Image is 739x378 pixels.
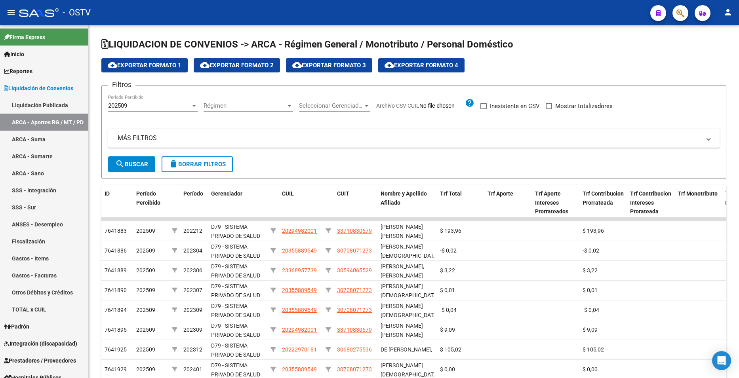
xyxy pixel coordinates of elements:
[282,327,317,333] span: 20294982001
[292,62,366,69] span: Exportar Formato 3
[183,307,202,313] span: 202309
[440,247,457,254] span: -$ 0,02
[162,156,233,172] button: Borrar Filtros
[381,362,440,378] span: [PERSON_NAME][DEMOGRAPHIC_DATA],
[583,267,598,274] span: $ 3,22
[292,60,302,70] mat-icon: cloud_download
[169,161,226,168] span: Borrar Filtros
[183,190,203,197] span: Período
[337,327,372,333] span: 33710830679
[490,101,540,111] span: Inexistente en CSV
[4,33,45,42] span: Firma Express
[211,303,260,327] span: D79 - SISTEMA PRIVADO DE SALUD S.A (Medicenter)
[4,67,32,76] span: Reportes
[204,102,286,109] span: Régimen
[385,62,458,69] span: Exportar Formato 4
[678,190,718,197] span: Trf Monotributo
[108,79,135,90] h3: Filtros
[211,224,260,248] span: D79 - SISTEMA PRIVADO DE SALUD S.A (Medicenter)
[6,8,16,17] mat-icon: menu
[419,103,465,110] input: Archivo CSV CUIL
[4,356,76,365] span: Prestadores / Proveedores
[105,267,127,274] span: 7641889
[337,287,372,293] span: 30708071273
[105,366,127,372] span: 7641929
[337,366,372,372] span: 30708071273
[118,134,701,142] mat-panel-title: MÁS FILTROS
[282,366,317,372] span: 20355889549
[381,243,440,259] span: [PERSON_NAME][DEMOGRAPHIC_DATA],
[115,159,125,169] mat-icon: search
[211,190,242,197] span: Gerenciador
[183,228,202,234] span: 202212
[535,190,568,215] span: Trf Aporte Intereses Prorrateados
[583,366,598,372] span: $ 0,00
[105,307,127,313] span: 7641894
[183,247,202,254] span: 202304
[440,327,455,333] span: $ 9,09
[136,287,155,293] span: 202509
[4,322,29,331] span: Padrón
[282,228,317,234] span: 20294982001
[63,4,91,21] span: - OSTV
[440,287,455,293] span: $ 0,01
[136,267,155,274] span: 202509
[200,62,274,69] span: Exportar Formato 2
[105,327,127,333] span: 7641895
[282,247,317,254] span: 20355889549
[183,327,202,333] span: 202309
[337,346,372,353] span: 30680275536
[194,58,280,72] button: Exportar Formato 2
[183,346,202,353] span: 202312
[440,346,461,353] span: $ 105,02
[440,366,455,372] span: $ 0,00
[101,185,133,220] datatable-header-cell: ID
[583,247,599,254] span: -$ 0,02
[115,161,148,168] span: Buscar
[211,283,260,308] span: D79 - SISTEMA PRIVADO DE SALUD S.A (Medicenter)
[437,185,484,220] datatable-header-cell: Trf Total
[583,190,624,206] span: Trf Contribucion Prorrateada
[583,346,604,353] span: $ 105,02
[4,84,73,93] span: Liquidación de Convenios
[136,190,160,206] span: Período Percibido
[183,287,202,293] span: 202307
[465,98,474,108] mat-icon: help
[282,190,294,197] span: CUIL
[101,39,513,50] span: LIQUIDACION DE CONVENIOS -> ARCA - Régimen General / Monotributo / Personal Doméstico
[381,190,427,206] span: Nombre y Apellido Afiliado
[169,159,178,169] mat-icon: delete
[105,346,127,353] span: 7641925
[183,267,202,274] span: 202306
[440,307,457,313] span: -$ 0,04
[337,267,372,274] span: 30594065529
[440,228,461,234] span: $ 193,96
[381,263,424,279] span: [PERSON_NAME], [PERSON_NAME]
[108,129,720,148] mat-expansion-panel-header: MÁS FILTROS
[208,185,267,220] datatable-header-cell: Gerenciador
[282,346,317,353] span: 20222970181
[712,351,731,370] div: Open Intercom Messenger
[378,58,465,72] button: Exportar Formato 4
[484,185,532,220] datatable-header-cell: Trf Aporte
[211,342,260,367] span: D79 - SISTEMA PRIVADO DE SALUD S.A (Medicenter)
[440,267,455,274] span: $ 3,22
[627,185,674,220] datatable-header-cell: Trf Contribucion Intereses Prorateada
[133,185,169,220] datatable-header-cell: Período Percibido
[211,323,260,347] span: D79 - SISTEMA PRIVADO DE SALUD S.A (Medicenter)
[377,185,437,220] datatable-header-cell: Nombre y Apellido Afiliado
[337,307,372,313] span: 30708071273
[630,190,671,215] span: Trf Contribucion Intereses Prorateada
[337,190,349,197] span: CUIT
[385,60,394,70] mat-icon: cloud_download
[108,60,117,70] mat-icon: cloud_download
[136,327,155,333] span: 202509
[583,287,598,293] span: $ 0,01
[105,228,127,234] span: 7641883
[381,224,423,239] span: [PERSON_NAME] [PERSON_NAME]
[488,190,513,197] span: Trf Aporte
[105,190,110,197] span: ID
[105,287,127,293] span: 7641890
[579,185,627,220] datatable-header-cell: Trf Contribucion Prorrateada
[108,62,181,69] span: Exportar Formato 1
